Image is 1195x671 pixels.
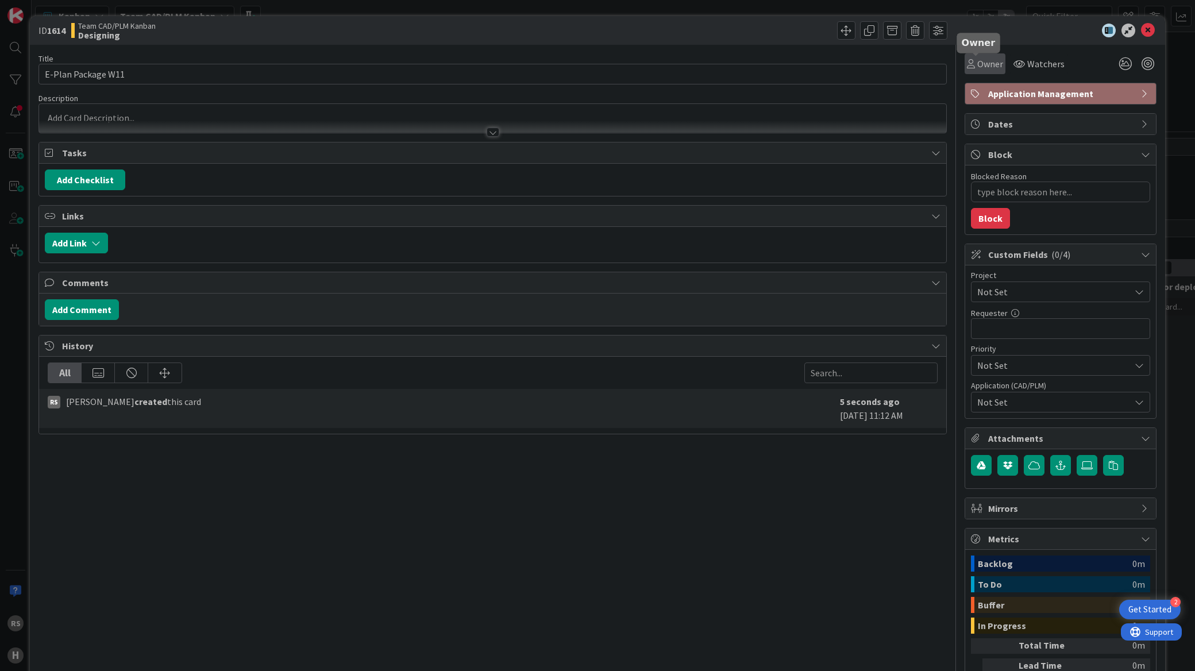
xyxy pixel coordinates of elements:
span: Description [38,93,78,103]
div: Get Started [1128,604,1171,615]
span: ID [38,24,65,37]
input: Search... [804,363,938,383]
div: 0m [1132,597,1145,613]
button: Add Checklist [45,169,125,190]
b: 5 seconds ago [840,396,900,407]
span: Links [62,209,926,223]
span: Watchers [1027,57,1065,71]
span: Owner [977,57,1003,71]
div: 2 [1170,597,1181,607]
div: Buffer [978,597,1132,613]
div: Application (CAD/PLM) [971,381,1150,390]
span: Block [988,148,1135,161]
label: Requester [971,308,1008,318]
b: 1614 [47,25,65,36]
b: created [134,396,167,407]
span: Mirrors [988,502,1135,515]
button: Block [971,208,1010,229]
div: Open Get Started checklist, remaining modules: 2 [1119,600,1181,619]
div: 0m [1132,556,1145,572]
div: Priority [971,345,1150,353]
span: Metrics [988,532,1135,546]
div: Total Time [1019,638,1082,654]
span: [PERSON_NAME] this card [66,395,201,408]
label: Blocked Reason [971,171,1027,182]
span: Custom Fields [988,248,1135,261]
label: Title [38,53,53,64]
span: Application Management [988,87,1135,101]
span: Not Set [977,284,1124,300]
div: 0m [1086,638,1145,654]
div: 0m [1132,576,1145,592]
span: Attachments [988,431,1135,445]
h5: Owner [962,37,996,48]
div: [DATE] 11:12 AM [840,395,938,422]
div: In Progress [978,618,1132,634]
div: To Do [978,576,1132,592]
span: ( 0/4 ) [1051,249,1070,260]
span: Team CAD/PLM Kanban [78,21,156,30]
span: Support [24,2,52,16]
div: RS [48,396,60,408]
button: Add Comment [45,299,119,320]
span: Tasks [62,146,926,160]
div: Project [971,271,1150,279]
span: Comments [62,276,926,290]
div: Backlog [978,556,1132,572]
span: Dates [988,117,1135,131]
div: All [48,363,82,383]
button: Add Link [45,233,108,253]
input: type card name here... [38,64,947,84]
span: Not Set [977,395,1130,409]
span: Not Set [977,357,1124,373]
span: History [62,339,926,353]
b: Designing [78,30,156,40]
